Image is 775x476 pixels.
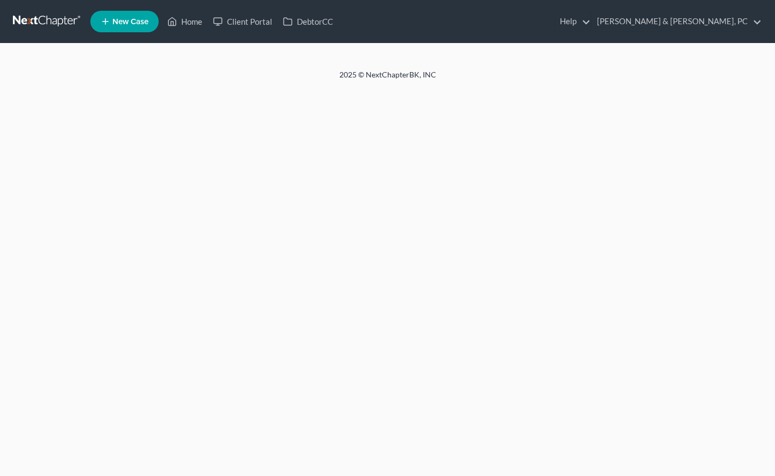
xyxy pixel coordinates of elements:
a: DebtorCC [278,12,338,31]
div: 2025 © NextChapterBK, INC [81,69,694,89]
new-legal-case-button: New Case [90,11,159,32]
a: Help [554,12,591,31]
a: Client Portal [208,12,278,31]
a: Home [162,12,208,31]
a: [PERSON_NAME] & [PERSON_NAME], PC [592,12,762,31]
